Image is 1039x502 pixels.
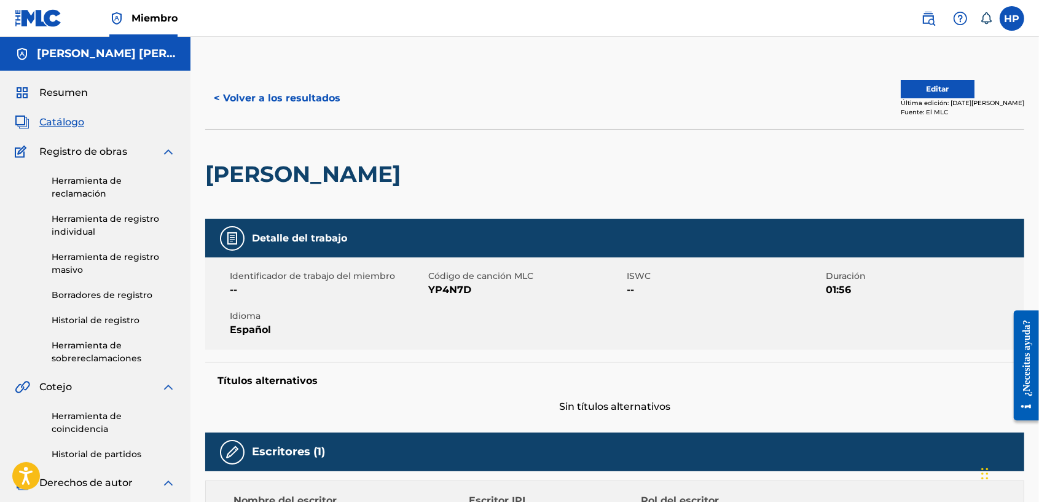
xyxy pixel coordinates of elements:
[39,144,127,159] span: Registro de obras
[52,251,176,276] a: Herramienta de registro masivo
[161,476,176,490] img: expand
[161,144,176,159] img: expand
[39,380,72,394] span: Cotejo
[15,144,31,159] img: Works Registration
[205,83,349,114] button: < Volver a los resultados
[826,283,1021,297] span: 01:56
[15,85,88,100] a: SummaryResumen
[161,380,176,394] img: expand
[627,270,823,283] span: ISWC
[109,11,124,26] img: Máximo titular de derechos
[52,289,176,302] a: Borradores de registro
[52,213,176,238] a: Herramienta de registro individual
[225,445,240,460] img: Writers
[901,80,974,98] button: Editar
[978,443,1039,502] div: Widget de chat
[916,6,941,31] a: Public Search
[428,270,624,283] span: Código de canción MLC
[953,11,968,26] img: Ayuda
[948,6,973,31] div: Help
[15,9,62,27] img: Logotipo de MLC
[252,232,347,244] font: Detalle del trabajo
[627,283,823,297] span: --
[52,175,176,200] a: Herramienta de reclamación
[978,443,1039,502] iframe: Chat Widget
[826,270,1021,283] span: Duración
[15,85,29,100] img: Summary
[52,339,176,365] a: Herramienta de sobrereclamaciones
[39,85,88,100] span: Resumen
[52,314,176,327] a: Historial de registro
[230,270,425,283] span: Identificador de trabajo del miembro
[52,448,176,461] a: Historial de partidos
[39,115,84,130] span: Catálogo
[39,476,133,490] span: Derechos de autor
[230,283,425,297] span: --
[15,115,84,130] a: CatalogCatálogo
[980,12,992,25] div: Notifications
[230,323,425,337] span: Español
[15,380,30,394] img: Matching
[1000,6,1024,31] div: User Menu
[15,115,29,130] img: Catalog
[52,410,176,436] a: Herramienta de coincidencia
[901,98,1024,108] div: Última edición: [DATE][PERSON_NAME]
[15,47,29,61] img: Accounts
[205,160,407,188] h2: [PERSON_NAME]
[921,11,936,26] img: buscar
[218,375,1012,387] h5: Títulos alternativos
[981,455,989,492] div: Arrastrar
[131,11,178,25] span: Miembro
[205,399,1024,414] span: Sin títulos alternativos
[901,108,1024,117] div: Fuente: El MLC
[1005,306,1039,425] iframe: Resource Center
[428,283,624,297] span: YP4N7D
[225,231,240,246] img: Work Detail
[252,445,325,459] h5: Escritores (1)
[230,310,425,323] span: Idioma
[37,47,176,61] h5: huber gregorio pacheco ramirez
